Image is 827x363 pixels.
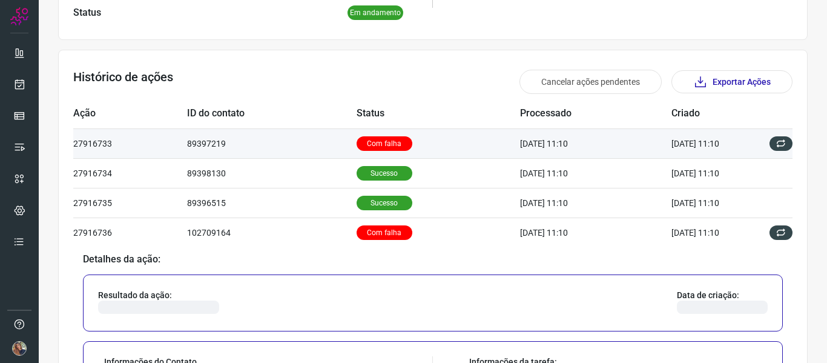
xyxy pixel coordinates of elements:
[520,128,671,158] td: [DATE] 11:10
[357,136,412,151] p: Com falha
[357,225,412,240] p: Com falha
[83,254,783,265] p: Detalhes da ação:
[10,7,28,25] img: Logo
[73,128,187,158] td: 27916733
[357,166,412,181] p: Sucesso
[73,188,187,218] td: 27916735
[520,99,671,128] td: Processado
[12,341,27,356] img: d63f03eddd7d68af025c9122f42df6a0.jpeg
[519,70,662,94] button: Cancelar ações pendentes
[187,158,356,188] td: 89398130
[520,158,671,188] td: [DATE] 11:10
[671,158,756,188] td: [DATE] 11:10
[73,99,187,128] td: Ação
[671,99,756,128] td: Criado
[187,128,356,158] td: 89397219
[677,290,768,301] p: Data de criação:
[671,188,756,218] td: [DATE] 11:10
[187,188,356,218] td: 89396515
[357,99,521,128] td: Status
[73,158,187,188] td: 27916734
[520,188,671,218] td: [DATE] 11:10
[187,218,356,247] td: 102709164
[357,196,412,210] p: Sucesso
[98,290,219,301] p: Resultado da ação:
[520,218,671,247] td: [DATE] 11:10
[671,128,756,158] td: [DATE] 11:10
[73,5,101,20] p: Status
[73,218,187,247] td: 27916736
[73,70,173,94] h3: Histórico de ações
[671,218,756,247] td: [DATE] 11:10
[671,70,792,93] button: Exportar Ações
[348,5,403,20] p: Em andamento
[187,99,356,128] td: ID do contato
